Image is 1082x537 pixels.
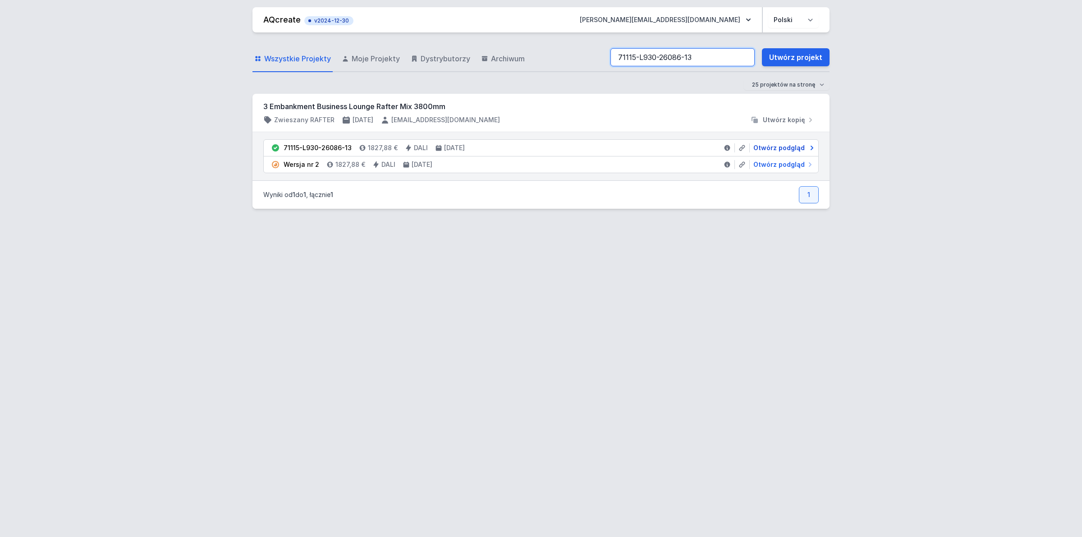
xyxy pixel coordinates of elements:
[391,115,500,124] h4: [EMAIL_ADDRESS][DOMAIN_NAME]
[284,160,319,169] div: Wersja nr 2
[263,190,333,199] p: Wyniki od do , łącznie
[263,101,819,112] h3: 3 Embankment Business Lounge Rafter Mix 3800mm
[368,143,398,152] h4: 1827,88 €
[479,46,527,72] a: Archiwum
[444,143,465,152] h4: [DATE]
[573,12,758,28] button: [PERSON_NAME][EMAIL_ADDRESS][DOMAIN_NAME]
[264,53,331,64] span: Wszystkie Projekty
[353,115,373,124] h4: [DATE]
[747,115,819,124] button: Utwórz kopię
[409,46,472,72] a: Dystrybutorzy
[762,48,830,66] a: Utwórz projekt
[768,12,819,28] select: Wybierz język
[293,191,295,198] span: 1
[271,160,280,169] img: pending.svg
[491,53,525,64] span: Archiwum
[412,160,432,169] h4: [DATE]
[330,191,333,198] span: 1
[753,143,805,152] span: Otwórz podgląd
[309,17,349,24] span: v2024-12-30
[335,160,365,169] h4: 1827,88 €
[304,14,353,25] button: v2024-12-30
[381,160,395,169] h4: DALI
[750,160,815,169] a: Otwórz podgląd
[421,53,470,64] span: Dystrybutorzy
[763,115,805,124] span: Utwórz kopię
[352,53,400,64] span: Moje Projekty
[340,46,402,72] a: Moje Projekty
[303,191,306,198] span: 1
[252,46,333,72] a: Wszystkie Projekty
[274,115,335,124] h4: Zwieszany RAFTER
[750,143,815,152] a: Otwórz podgląd
[263,15,301,24] a: AQcreate
[753,160,805,169] span: Otwórz podgląd
[610,48,755,66] input: Szukaj wśród projektów i wersji...
[799,186,819,203] a: 1
[414,143,428,152] h4: DALI
[284,143,352,152] div: 71115-L930-26086-13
